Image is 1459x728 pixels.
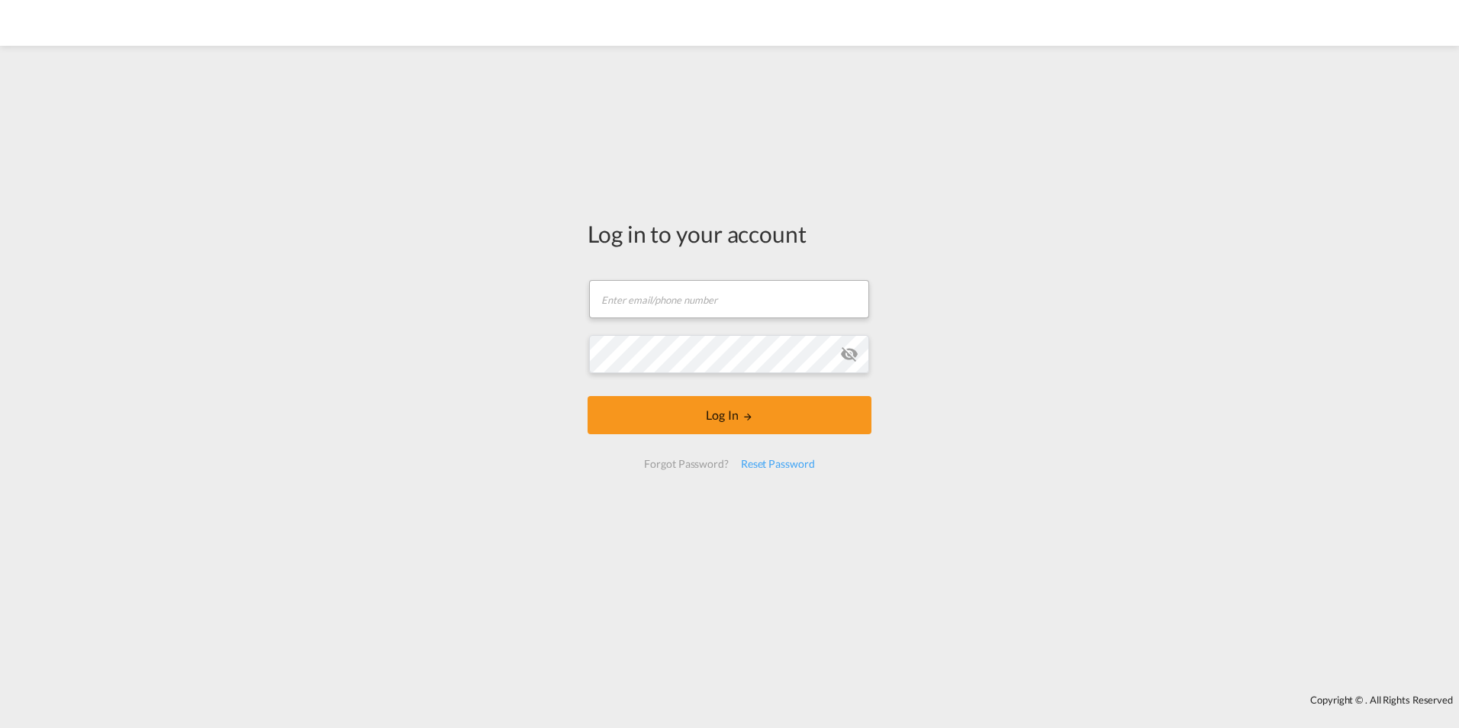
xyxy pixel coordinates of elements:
div: Reset Password [735,450,821,478]
input: Enter email/phone number [589,280,869,318]
button: LOGIN [588,396,871,434]
md-icon: icon-eye-off [840,345,858,363]
div: Forgot Password? [638,450,734,478]
div: Log in to your account [588,217,871,250]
